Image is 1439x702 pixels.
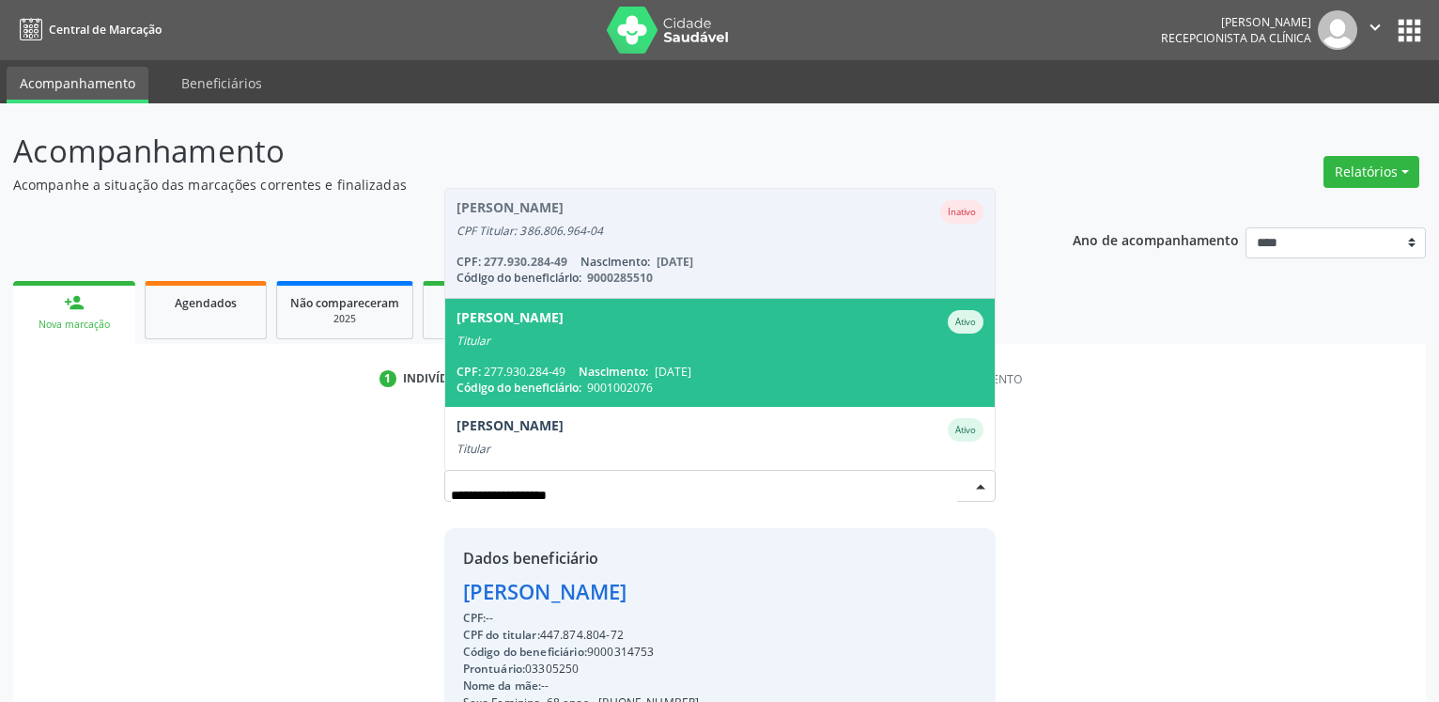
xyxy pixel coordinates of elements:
[175,295,237,311] span: Agendados
[379,370,396,387] div: 1
[463,661,526,677] span: Prontuário:
[437,312,531,326] div: 2025
[456,418,564,442] div: [PERSON_NAME]
[403,370,466,387] div: Indivíduo
[13,175,1002,195] p: Acompanhe a situação das marcações correntes e finalizadas
[1323,156,1419,188] button: Relatórios
[463,644,587,660] span: Código do beneficiário:
[1357,10,1393,50] button: 
[463,627,540,643] span: CPF do titular:
[463,678,542,694] span: Nome da mãe:
[463,576,905,607] div: [PERSON_NAME]
[456,380,581,396] span: Código do beneficiário:
[456,310,564,334] div: [PERSON_NAME]
[1161,14,1311,30] div: [PERSON_NAME]
[955,424,976,436] small: Ativo
[26,318,122,332] div: Nova marcação
[463,661,905,678] div: 03305250
[49,22,162,38] span: Central de Marcação
[463,627,905,644] div: 447.874.804-72
[463,644,905,661] div: 9000314753
[168,67,275,100] a: Beneficiários
[456,364,481,380] span: CPF:
[955,316,976,328] small: Ativo
[463,547,905,569] div: Dados beneficiário
[13,14,162,45] a: Central de Marcação
[290,295,399,311] span: Não compareceram
[1393,14,1426,47] button: apps
[463,678,905,694] div: --
[1073,227,1239,251] p: Ano de acompanhamento
[1161,30,1311,46] span: Recepcionista da clínica
[1365,17,1385,38] i: 
[7,67,148,103] a: Acompanhamento
[456,442,983,457] div: Titular
[1318,10,1357,50] img: img
[579,364,648,380] span: Nascimento:
[463,610,487,626] span: CPF:
[64,292,85,313] div: person_add
[587,380,653,396] span: 9001002076
[13,128,1002,175] p: Acompanhamento
[290,312,399,326] div: 2025
[456,364,983,380] div: 277.930.284-49
[655,364,691,380] span: [DATE]
[463,610,905,627] div: --
[456,334,983,349] div: Titular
